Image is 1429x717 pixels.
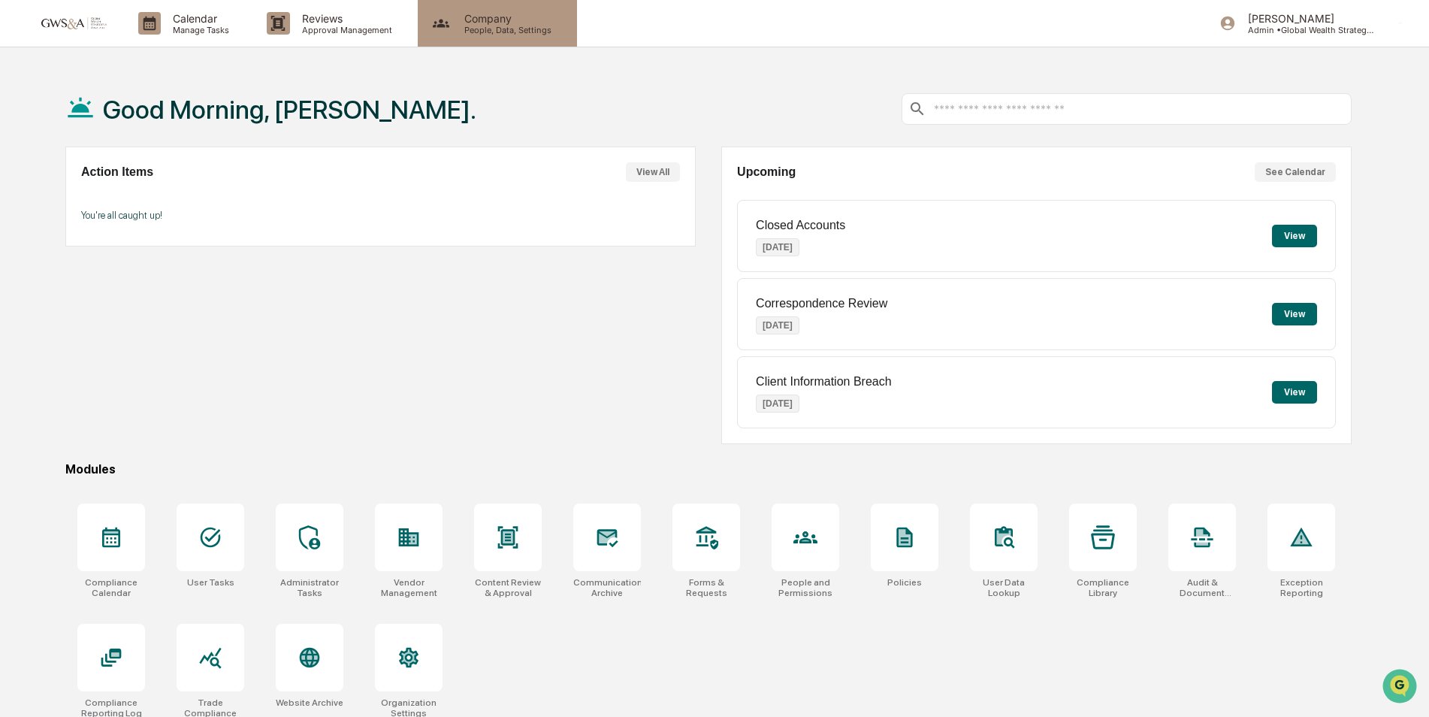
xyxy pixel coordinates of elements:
h2: Upcoming [737,165,796,179]
p: Closed Accounts [756,219,845,232]
p: [DATE] [756,316,799,334]
div: Administrator Tasks [276,577,343,598]
p: Calendar [161,12,237,25]
a: 🖐️Preclearance [9,183,103,210]
span: Data Lookup [30,218,95,233]
div: 🗄️ [109,191,121,203]
p: [DATE] [756,238,799,256]
a: 🗄️Attestations [103,183,192,210]
p: You're all caught up! [81,210,680,221]
p: Company [452,12,559,25]
button: View All [626,162,680,182]
iframe: Open customer support [1381,667,1421,708]
div: Website Archive [276,697,343,708]
p: People, Data, Settings [452,25,559,35]
span: Attestations [124,189,186,204]
p: [PERSON_NAME] [1236,12,1376,25]
p: Approval Management [290,25,400,35]
div: User Tasks [187,577,234,588]
button: See Calendar [1255,162,1336,182]
a: 🔎Data Lookup [9,212,101,239]
span: Pylon [150,255,182,266]
div: Communications Archive [573,577,641,598]
h2: Action Items [81,165,153,179]
div: Start new chat [51,115,246,130]
div: Exception Reporting [1267,577,1335,598]
p: Client Information Breach [756,375,892,389]
div: Compliance Calendar [77,577,145,598]
p: [DATE] [756,395,799,413]
button: View [1272,303,1317,325]
p: How can we help? [15,32,273,56]
div: Compliance Library [1069,577,1137,598]
p: Admin • Global Wealth Strategies Associates [1236,25,1376,35]
img: 1746055101610-c473b297-6a78-478c-a979-82029cc54cd1 [15,115,42,142]
div: Forms & Requests [672,577,740,598]
button: View [1272,381,1317,404]
span: Preclearance [30,189,97,204]
div: We're available if you need us! [51,130,190,142]
div: Modules [65,462,1352,476]
button: Start new chat [255,120,273,138]
div: User Data Lookup [970,577,1038,598]
div: 🔎 [15,219,27,231]
div: Content Review & Approval [474,577,542,598]
div: Policies [887,577,922,588]
button: View [1272,225,1317,247]
div: Vendor Management [375,577,443,598]
div: Audit & Document Logs [1168,577,1236,598]
p: Manage Tasks [161,25,237,35]
p: Reviews [290,12,400,25]
p: Correspondence Review [756,297,887,310]
div: People and Permissions [772,577,839,598]
h1: Good Morning, [PERSON_NAME]. [103,95,476,125]
img: logo [36,16,108,30]
a: Powered byPylon [106,254,182,266]
div: 🖐️ [15,191,27,203]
